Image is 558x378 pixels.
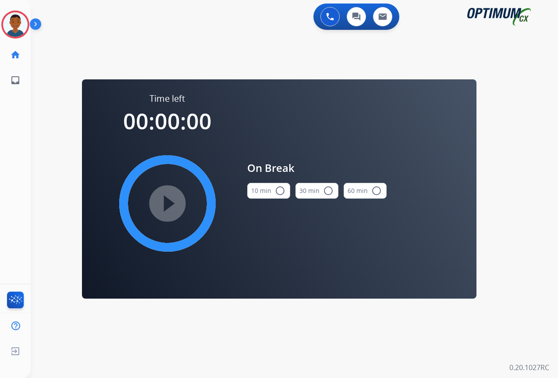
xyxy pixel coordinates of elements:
span: On Break [247,160,387,176]
span: 00:00:00 [123,106,212,136]
button: 30 min [295,183,338,199]
p: 0.20.1027RC [509,362,549,373]
mat-icon: radio_button_unchecked [275,185,285,196]
mat-icon: radio_button_unchecked [371,185,382,196]
img: avatar [3,12,28,37]
button: 10 min [247,183,290,199]
mat-icon: home [10,50,21,60]
mat-icon: radio_button_unchecked [323,185,334,196]
button: 60 min [344,183,387,199]
mat-icon: inbox [10,75,21,86]
span: Time left [149,93,185,105]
